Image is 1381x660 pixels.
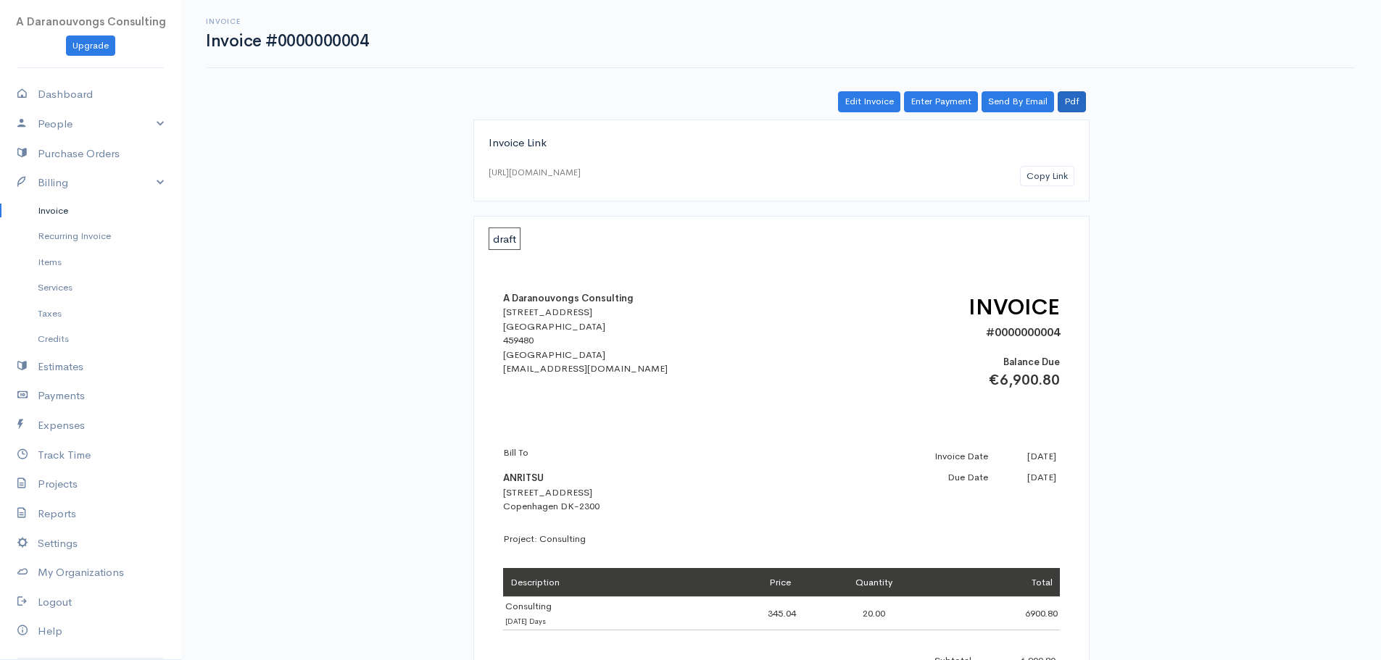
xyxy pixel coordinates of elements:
[838,91,900,112] a: Edit Invoice
[950,597,1060,630] td: 6900.80
[206,17,368,25] h6: Invoice
[505,617,546,626] span: [DATE] Days
[66,35,115,57] a: Upgrade
[969,293,1060,321] span: INVOICE
[503,305,757,376] div: [STREET_ADDRESS] [GEOGRAPHIC_DATA] 459480 [GEOGRAPHIC_DATA] [EMAIL_ADDRESS][DOMAIN_NAME]
[503,292,634,304] b: A Daranouvongs Consulting
[503,446,757,514] div: [STREET_ADDRESS] Copenhagen DK-2300
[982,91,1054,112] a: Send By Email
[489,166,581,179] div: [URL][DOMAIN_NAME]
[1003,356,1060,368] span: Balance Due
[1020,166,1074,187] button: Copy Link
[691,568,798,597] td: Price
[503,532,1060,546] div: Project: Consulting
[503,472,544,484] b: ANRITSU
[503,568,692,597] td: Description
[992,467,1059,488] td: [DATE]
[503,446,757,460] p: Bill To
[879,446,992,467] td: Invoice Date
[489,227,521,250] span: draft
[986,325,1060,340] span: #0000000004
[992,446,1059,467] td: [DATE]
[989,371,1060,389] span: €6,900.80
[691,597,798,630] td: 345.04
[16,14,166,28] span: A Daranouvongs Consulting
[950,568,1060,597] td: Total
[879,467,992,488] td: Due Date
[1058,91,1086,112] a: Pdf
[489,135,1074,151] div: Invoice Link
[904,91,978,112] a: Enter Payment
[503,597,692,630] td: Consulting
[798,568,950,597] td: Quantity
[798,597,950,630] td: 20.00
[206,32,368,50] h1: Invoice #0000000004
